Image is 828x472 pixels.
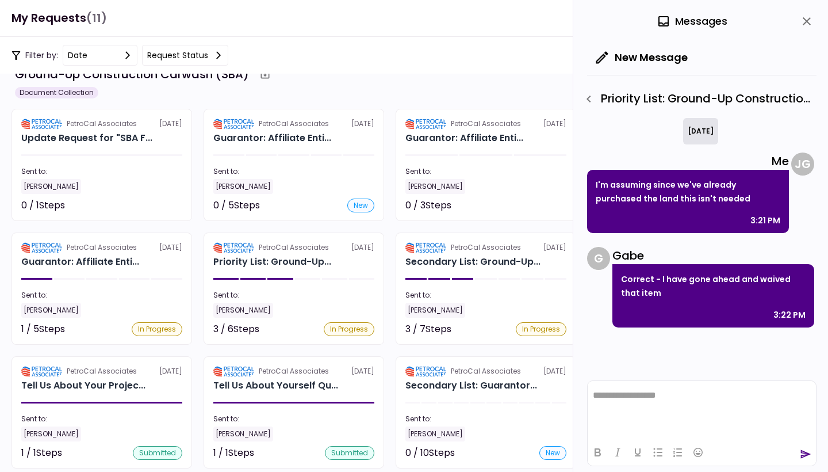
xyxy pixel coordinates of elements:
[15,87,98,98] div: Document Collection
[587,247,610,270] div: G
[21,199,65,212] div: 0 / 1 Steps
[213,242,254,253] img: Partner logo
[21,303,81,318] div: [PERSON_NAME]
[213,322,259,336] div: 3 / 6 Steps
[21,290,182,300] div: Sent to:
[405,427,465,441] div: [PERSON_NAME]
[21,119,182,129] div: [DATE]
[405,119,566,129] div: [DATE]
[800,448,811,460] button: send
[347,199,374,212] div: new
[21,379,145,393] div: Tell Us About Your Project Questionnaire
[683,118,718,144] div: [DATE]
[131,199,182,212] div: Not started
[405,414,566,424] div: Sent to:
[213,303,273,318] div: [PERSON_NAME]
[67,242,137,253] div: PetroCal Associates
[67,119,137,129] div: PetroCal Associates
[797,12,816,31] button: close
[213,242,374,253] div: [DATE]
[668,444,688,460] button: Numbered list
[63,45,137,66] button: date
[773,308,806,322] div: 3:22 PM
[86,6,107,30] span: (11)
[213,199,260,212] div: 0 / 5 Steps
[588,381,816,439] iframe: Rich Text Area
[213,414,374,424] div: Sent to:
[405,366,566,376] div: [DATE]
[405,290,566,300] div: Sent to:
[259,242,329,253] div: PetroCal Associates
[213,119,374,129] div: [DATE]
[405,119,446,129] img: Partner logo
[213,366,254,376] img: Partner logo
[21,427,81,441] div: [PERSON_NAME]
[750,214,780,227] div: 3:21 PM
[11,6,107,30] h1: My Requests
[405,322,451,336] div: 3 / 7 Steps
[213,119,254,129] img: Partner logo
[325,446,374,460] div: submitted
[791,153,814,176] div: J G
[255,64,275,85] button: Archive workflow
[21,166,182,177] div: Sent to:
[608,444,627,460] button: Italic
[21,242,62,253] img: Partner logo
[21,255,139,269] div: Guarantor: Affiliate Entity Checklist Birdsong Investments, LLC
[67,366,137,376] div: PetroCal Associates
[648,444,668,460] button: Bullet list
[21,366,62,376] img: Partner logo
[15,66,249,83] div: Ground-Up Construction Carwash (SBA)
[628,444,647,460] button: Underline
[21,446,62,460] div: 1 / 1 Steps
[213,366,374,376] div: [DATE]
[213,179,273,194] div: [PERSON_NAME]
[539,446,566,460] div: new
[21,131,152,145] div: Update Request for "SBA Form 413 (PFS)" Priority List: Guarantor Checklist (SBA)
[405,379,537,393] div: Secondary List: Guarantor Checklist (SBA)
[21,414,182,424] div: Sent to:
[405,303,465,318] div: [PERSON_NAME]
[405,199,451,212] div: 0 / 3 Steps
[688,444,708,460] button: Emojis
[213,131,331,145] div: Guarantor: Affiliate Entity Checklist Gator Gleam Eco Wash LLC
[259,119,329,129] div: PetroCal Associates
[405,255,540,269] div: Secondary List: Ground-Up Construction Borrowing Entity/Subject Site Checklist (SBA)
[213,427,273,441] div: [PERSON_NAME]
[579,89,816,109] div: Priority List: Ground-Up Construction Borrowing Entity/Subject Site Checklist - Carwash (SBA) - P...
[21,119,62,129] img: Partner logo
[133,446,182,460] div: submitted
[259,366,329,376] div: PetroCal Associates
[587,43,697,73] button: New Message
[142,45,228,66] button: Request status
[451,366,521,376] div: PetroCal Associates
[451,119,521,129] div: PetroCal Associates
[516,322,566,336] div: In Progress
[213,446,254,460] div: 1 / 1 Steps
[21,322,65,336] div: 1 / 5 Steps
[324,322,374,336] div: In Progress
[405,446,455,460] div: 0 / 10 Steps
[515,199,566,212] div: Not started
[213,255,331,269] div: Priority List: Ground-Up Construction Borrowing Entity/Subject Site Checklist - Carwash (SBA)
[405,242,446,253] img: Partner logo
[405,179,465,194] div: [PERSON_NAME]
[588,444,607,460] button: Bold
[68,49,87,62] div: date
[11,45,228,66] div: Filter by:
[213,290,374,300] div: Sent to:
[405,131,523,145] div: Guarantor: Affiliate Entity Checklist Serenity by Sunset
[21,179,81,194] div: [PERSON_NAME]
[21,242,182,253] div: [DATE]
[587,153,789,170] div: Me
[657,13,727,30] div: Messages
[405,242,566,253] div: [DATE]
[405,166,566,177] div: Sent to:
[405,366,446,376] img: Partner logo
[213,166,374,177] div: Sent to:
[621,272,806,300] p: Correct - I have gone ahead and waived that item
[213,379,338,393] div: Tell Us About Yourself Questionnaire
[132,322,182,336] div: In Progress
[451,242,521,253] div: PetroCal Associates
